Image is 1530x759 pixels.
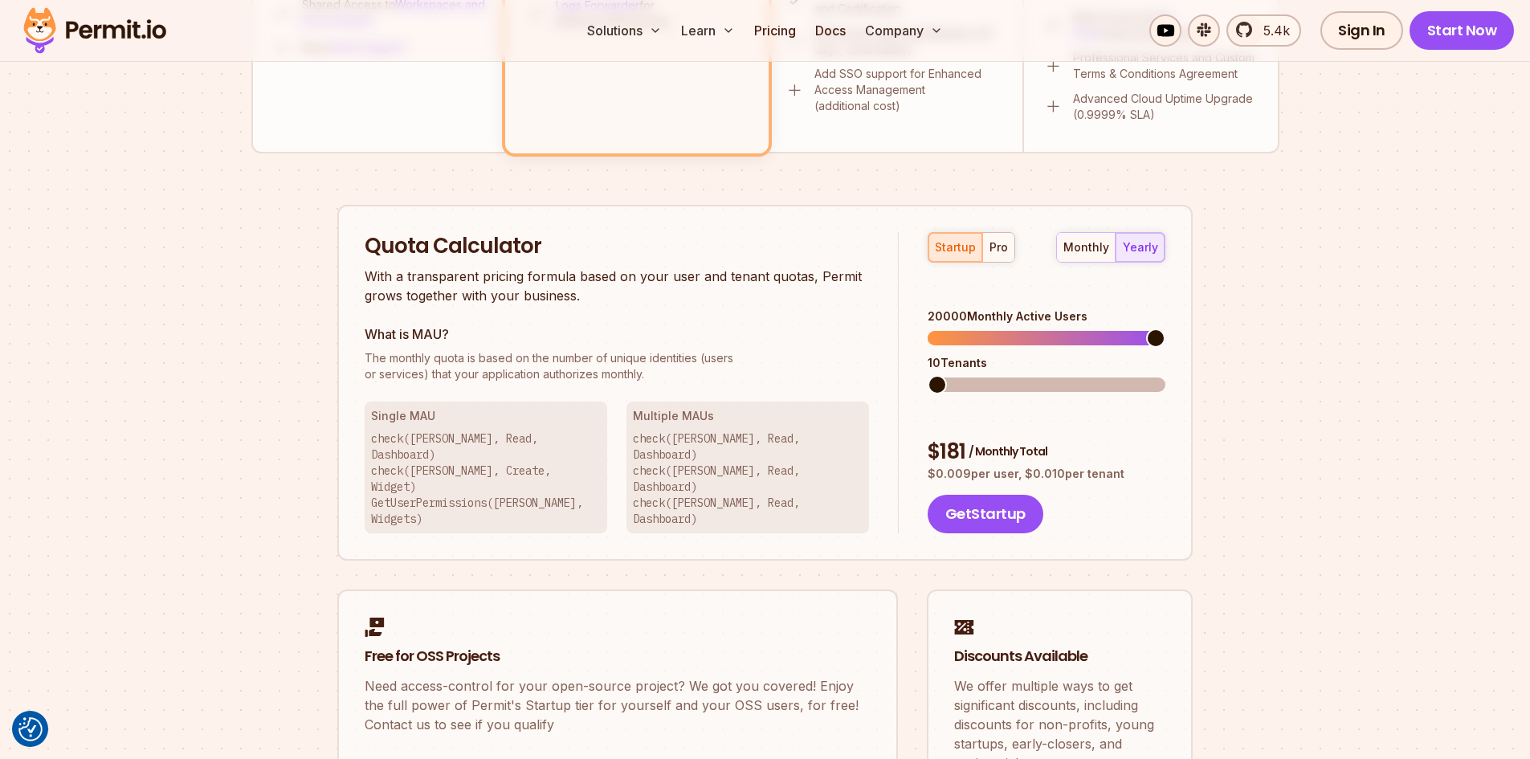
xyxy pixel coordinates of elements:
[365,324,869,344] h3: What is MAU?
[365,676,871,734] p: Need access-control for your open-source project? We got you covered! Enjoy the full power of Per...
[969,443,1047,459] span: / Monthly Total
[809,14,852,47] a: Docs
[748,14,802,47] a: Pricing
[18,717,43,741] button: Consent Preferences
[675,14,741,47] button: Learn
[371,408,601,424] h3: Single MAU
[16,3,173,58] img: Permit logo
[814,66,1003,114] p: Add SSO support for Enhanced Access Management (additional cost)
[1320,11,1403,50] a: Sign In
[859,14,949,47] button: Company
[581,14,668,47] button: Solutions
[365,647,871,667] h2: Free for OSS Projects
[1254,21,1290,40] span: 5.4k
[365,267,869,305] p: With a transparent pricing formula based on your user and tenant quotas, Permit grows together wi...
[954,647,1165,667] h2: Discounts Available
[1073,91,1259,123] p: Advanced Cloud Uptime Upgrade (0.9999% SLA)
[1073,50,1259,82] p: Professional Services and Custom Terms & Conditions Agreement
[1226,14,1301,47] a: 5.4k
[928,308,1165,324] div: 20000 Monthly Active Users
[928,495,1043,533] button: GetStartup
[1063,239,1109,255] div: monthly
[365,350,869,382] p: or services) that your application authorizes monthly.
[633,408,863,424] h3: Multiple MAUs
[989,239,1008,255] div: pro
[633,431,863,527] p: check([PERSON_NAME], Read, Dashboard) check([PERSON_NAME], Read, Dashboard) check([PERSON_NAME], ...
[928,355,1165,371] div: 10 Tenants
[1410,11,1515,50] a: Start Now
[371,431,601,527] p: check([PERSON_NAME], Read, Dashboard) check([PERSON_NAME], Create, Widget) GetUserPermissions([PE...
[928,466,1165,482] p: $ 0.009 per user, $ 0.010 per tenant
[365,350,869,366] span: The monthly quota is based on the number of unique identities (users
[18,717,43,741] img: Revisit consent button
[365,232,869,261] h2: Quota Calculator
[928,438,1165,467] div: $ 181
